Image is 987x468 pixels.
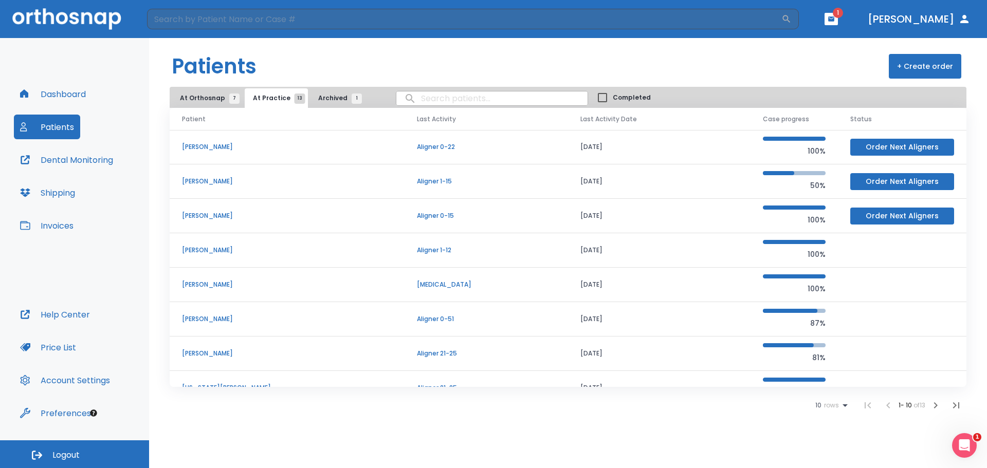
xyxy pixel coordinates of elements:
p: 87% [763,317,826,329]
button: Order Next Aligners [850,208,954,224]
td: [DATE] [568,199,751,233]
span: Archived [318,93,357,103]
p: [PERSON_NAME] [182,280,392,289]
span: 1 [973,433,981,441]
span: Patient [182,115,206,124]
span: rows [821,402,839,409]
span: 1 - 10 [899,401,913,409]
button: Shipping [14,180,81,205]
p: 100% [763,214,826,226]
p: 50% [763,179,826,192]
td: [DATE] [568,371,751,405]
td: [DATE] [568,336,751,371]
div: tabs [172,88,367,108]
p: [PERSON_NAME] [182,349,392,358]
button: [PERSON_NAME] [864,10,975,28]
div: Tooltip anchor [89,408,98,418]
span: Logout [52,450,80,461]
p: Aligner 21-25 [417,349,556,358]
img: Orthosnap [12,8,121,29]
td: [DATE] [568,233,751,268]
td: [DATE] [568,130,751,164]
p: [PERSON_NAME] [182,314,392,324]
h1: Patients [172,51,257,82]
p: [PERSON_NAME] [182,211,392,220]
span: 1 [833,8,843,18]
p: Aligner 1-12 [417,246,556,255]
p: Aligner 0-15 [417,211,556,220]
button: + Create order [889,54,961,79]
button: Account Settings [14,368,116,392]
td: [DATE] [568,164,751,199]
span: At Orthosnap [180,93,234,103]
button: Dashboard [14,82,92,106]
span: At Practice [253,93,300,103]
p: [PERSON_NAME] [182,142,392,152]
p: 100% [763,386,826,398]
p: 100% [763,145,826,157]
p: 100% [763,248,826,260]
p: Aligner 0-22 [417,142,556,152]
p: Aligner 21-25 [417,383,556,392]
td: [DATE] [568,302,751,336]
button: Invoices [14,213,80,238]
p: [PERSON_NAME] [182,246,392,255]
span: 1 [352,93,362,104]
p: [US_STATE][PERSON_NAME] [182,383,392,392]
span: Status [850,115,872,124]
span: Completed [613,93,651,102]
button: Preferences [14,401,97,425]
span: 13 [295,93,305,104]
p: Aligner 1-15 [417,177,556,186]
p: Aligner 0-51 [417,314,556,324]
input: Search by Patient Name or Case # [147,9,781,29]
button: Order Next Aligners [850,173,954,190]
span: 10 [815,402,821,409]
button: Order Next Aligners [850,139,954,156]
p: 81% [763,351,826,364]
button: Dental Monitoring [14,147,119,172]
span: 7 [229,93,240,104]
span: of 13 [913,401,925,409]
iframe: Intercom live chat [952,433,977,458]
p: [PERSON_NAME] [182,177,392,186]
span: Last Activity Date [580,115,637,124]
p: [MEDICAL_DATA] [417,280,556,289]
input: search [396,88,588,108]
span: Last Activity [417,115,456,124]
button: Help Center [14,302,96,327]
td: [DATE] [568,268,751,302]
button: Patients [14,115,80,139]
span: Case progress [763,115,809,124]
button: Price List [14,335,82,360]
p: 100% [763,283,826,295]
